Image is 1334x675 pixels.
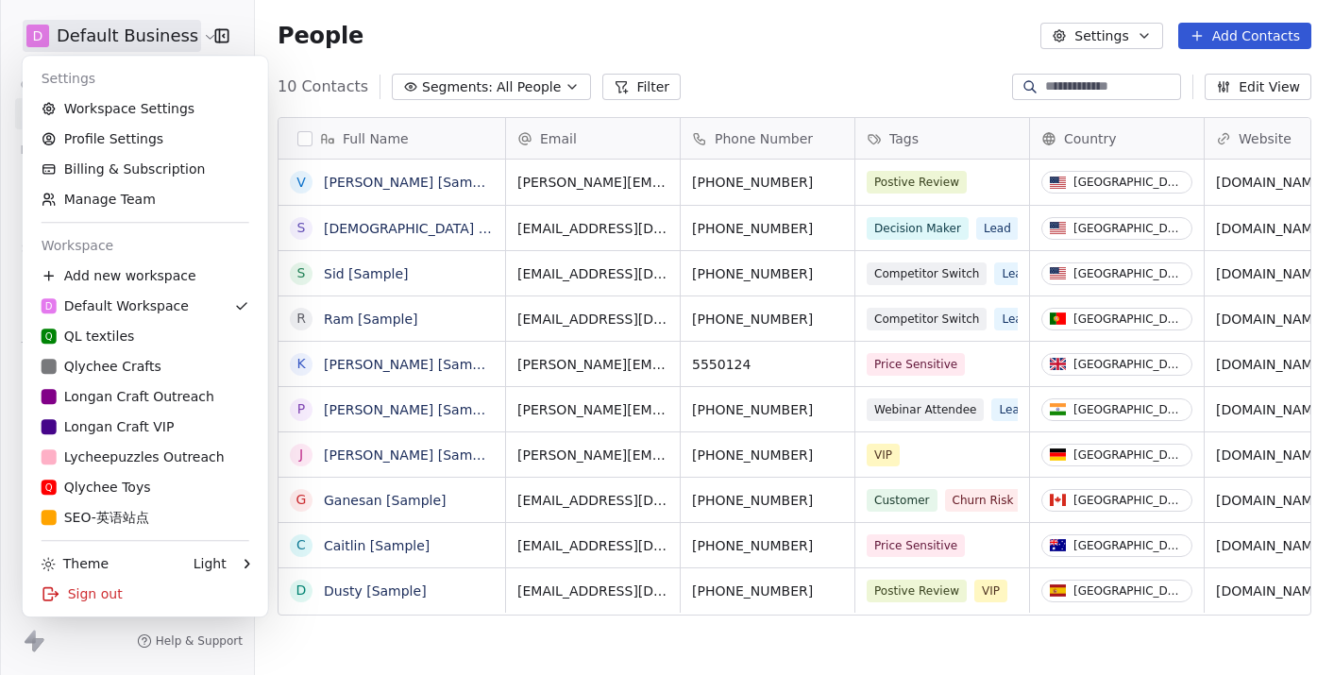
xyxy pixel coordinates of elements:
div: Sign out [30,579,261,609]
div: Add new workspace [30,261,261,291]
div: Light [194,554,227,573]
div: Settings [30,63,261,93]
div: Qlychee Toys [42,478,151,497]
div: Lycheepuzzles Outreach [42,447,225,466]
div: Theme [42,554,109,573]
div: Qlychee Crafts [42,357,161,376]
div: Workspace [30,230,261,261]
a: Workspace Settings [30,93,261,124]
div: QL textiles [42,327,135,346]
div: Longan Craft Outreach [42,387,214,406]
a: Manage Team [30,184,261,214]
span: Q [45,329,53,344]
span: Q [45,481,53,495]
a: Profile Settings [30,124,261,154]
a: Billing & Subscription [30,154,261,184]
div: Longan Craft VIP [42,417,175,436]
div: SEO-英语站点 [42,508,149,527]
div: Default Workspace [42,296,189,315]
span: D [45,299,53,313]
